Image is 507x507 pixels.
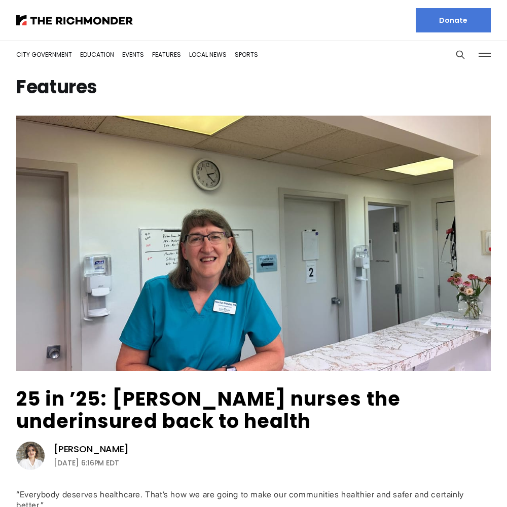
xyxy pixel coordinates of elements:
[16,442,45,470] img: Eleanor Shaw
[54,443,129,455] a: [PERSON_NAME]
[152,50,181,59] a: Features
[16,116,491,371] img: 25 in ’25: Marilyn Metzler nurses the underinsured back to health
[16,50,72,59] a: City Government
[16,385,401,434] a: 25 in ’25: [PERSON_NAME] nurses the underinsured back to health
[122,50,144,59] a: Events
[16,15,133,25] img: The Richmonder
[421,457,507,507] iframe: portal-trigger
[80,50,114,59] a: Education
[54,457,119,469] time: [DATE] 6:16PM EDT
[16,79,491,95] h1: Features
[235,50,258,59] a: Sports
[416,8,491,32] a: Donate
[189,50,227,59] a: Local News
[453,47,468,62] button: Search this site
